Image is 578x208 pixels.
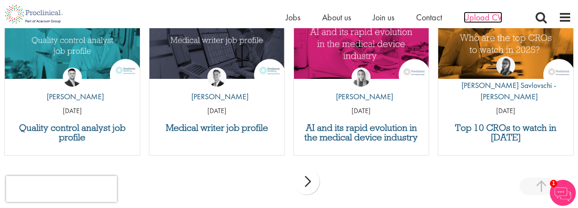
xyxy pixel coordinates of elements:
p: [PERSON_NAME] [185,91,249,102]
a: Joshua Godden [PERSON_NAME] [40,68,104,107]
a: AI and its rapid evolution in the medical device industry [298,123,425,142]
img: George Watson [207,68,226,87]
img: Theodora Savlovschi - Wicks [496,56,515,75]
img: Hannah Burke [352,68,371,87]
a: Top 10 CROs to watch in [DATE] [442,123,569,142]
a: George Watson [PERSON_NAME] [185,68,249,107]
p: [PERSON_NAME] [40,91,104,102]
span: 1 [550,180,557,187]
p: [DATE] [149,106,284,116]
a: Link to a post [5,9,140,85]
a: Medical writer job profile [154,123,280,133]
img: quality control analyst job profile [5,9,140,79]
p: [DATE] [438,106,573,116]
a: Join us [373,12,394,23]
img: Top 10 CROs 2025 | Proclinical [438,9,573,79]
a: Link to a post [149,9,284,85]
div: next [294,169,320,195]
p: [DATE] [5,106,140,116]
a: Jobs [286,12,300,23]
a: Theodora Savlovschi - Wicks [PERSON_NAME] Savlovschi - [PERSON_NAME] [438,56,573,106]
img: Joshua Godden [63,68,82,87]
a: About us [322,12,351,23]
p: [DATE] [294,106,429,116]
a: Hannah Burke [PERSON_NAME] [329,68,393,107]
img: Chatbot [550,180,576,206]
a: Contact [416,12,442,23]
img: AI and Its Impact on the Medical Device Industry | Proclinical [294,9,429,79]
a: Link to a post [294,9,429,85]
a: Upload CV [464,12,502,23]
p: [PERSON_NAME] Savlovschi - [PERSON_NAME] [438,80,573,102]
img: Medical writer job profile [149,9,284,79]
a: Quality control analyst job profile [9,123,136,142]
p: [PERSON_NAME] [329,91,393,102]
